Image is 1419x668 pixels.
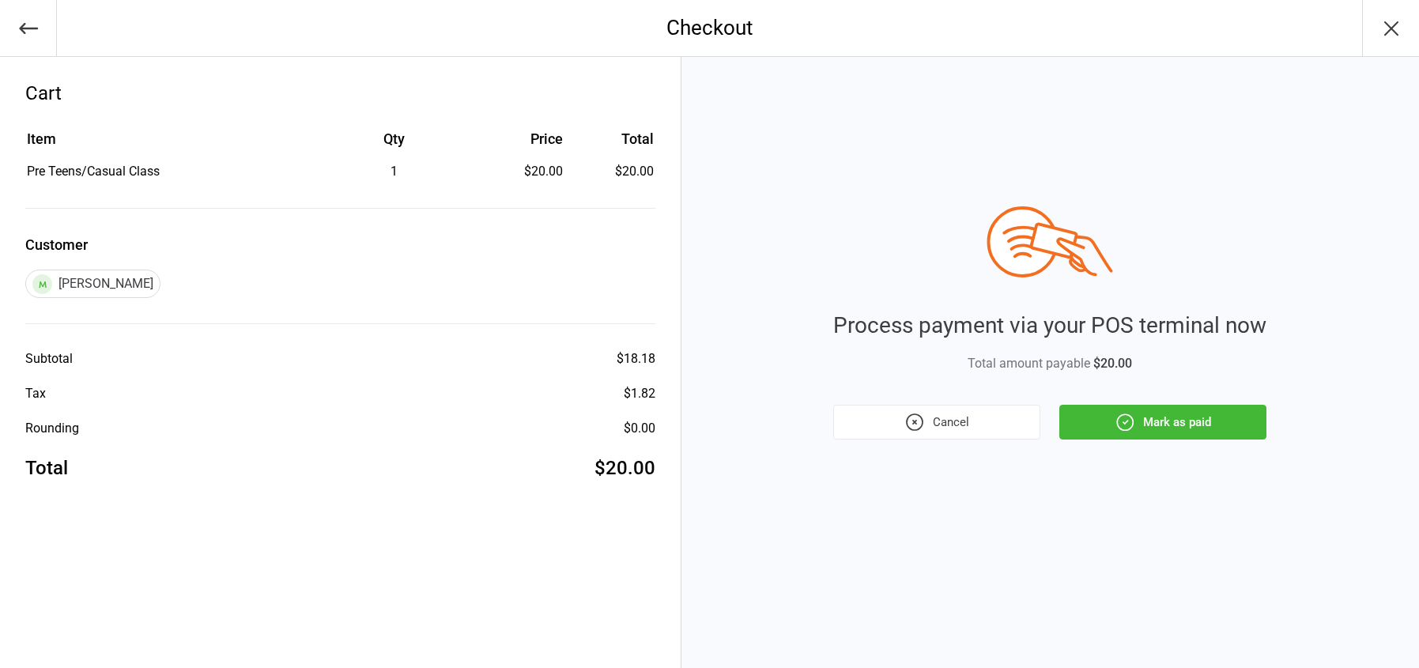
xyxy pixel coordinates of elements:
[833,309,1266,342] div: Process payment via your POS terminal now
[27,128,315,160] th: Item
[25,234,655,255] label: Customer
[25,270,160,298] div: [PERSON_NAME]
[474,128,564,149] div: Price
[617,349,655,368] div: $18.18
[25,79,655,108] div: Cart
[833,405,1040,440] button: Cancel
[569,128,654,160] th: Total
[1093,356,1132,371] span: $20.00
[833,354,1266,373] div: Total amount payable
[25,454,68,482] div: Total
[569,162,654,181] td: $20.00
[624,384,655,403] div: $1.82
[624,419,655,438] div: $0.00
[25,419,79,438] div: Rounding
[317,162,472,181] div: 1
[474,162,564,181] div: $20.00
[1059,405,1266,440] button: Mark as paid
[27,164,160,179] span: Pre Teens/Casual Class
[25,349,73,368] div: Subtotal
[594,454,655,482] div: $20.00
[317,128,472,160] th: Qty
[25,384,46,403] div: Tax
